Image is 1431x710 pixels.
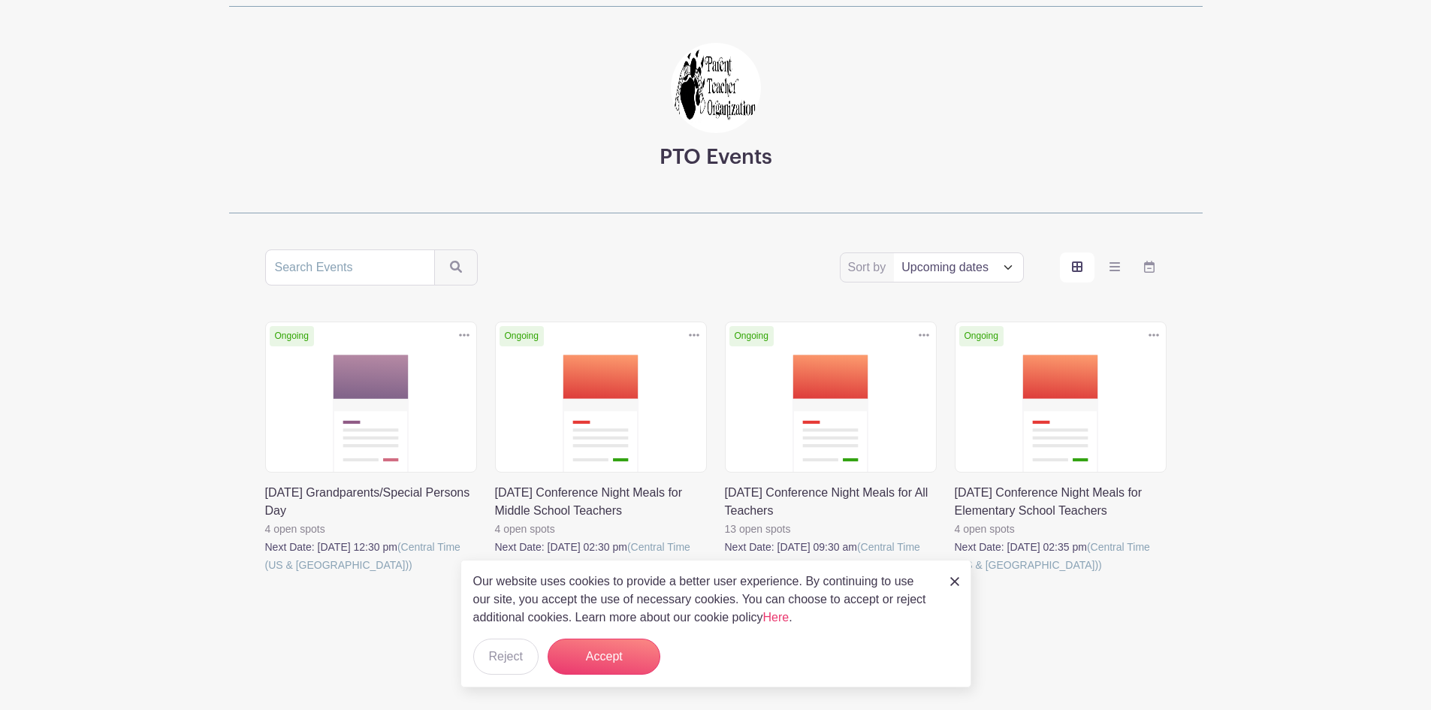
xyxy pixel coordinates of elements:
button: Reject [473,639,539,675]
input: Search Events [265,249,435,286]
p: Our website uses cookies to provide a better user experience. By continuing to use our site, you ... [473,573,934,627]
div: order and view [1060,252,1167,282]
a: Here [763,611,789,624]
img: close_button-5f87c8562297e5c2d7936805f587ecaba9071eb48480494691a3f1689db116b3.svg [950,577,959,586]
h3: PTO Events [660,145,772,171]
button: Accept [548,639,660,675]
img: CH%20PTO%20Logo.jpg [671,43,761,133]
label: Sort by [848,258,891,276]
